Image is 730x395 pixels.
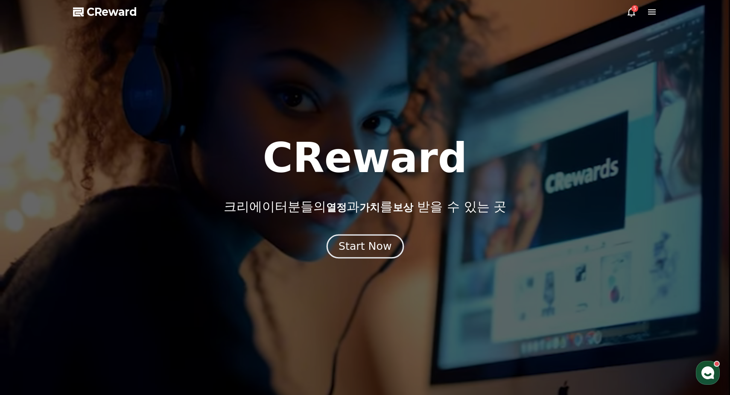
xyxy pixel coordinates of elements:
a: 5 [626,7,637,17]
a: 설정 [110,271,164,292]
span: 홈 [27,284,32,290]
span: CReward [87,5,137,19]
a: 홈 [3,271,56,292]
span: 가치 [359,202,380,214]
div: 5 [631,5,638,12]
a: Start Now [328,243,402,252]
a: CReward [73,5,137,19]
h1: CReward [263,138,467,178]
a: 대화 [56,271,110,292]
span: 대화 [78,284,88,291]
span: 보상 [393,202,413,214]
span: 설정 [132,284,142,290]
div: Start Now [339,239,391,254]
span: 열정 [326,202,347,214]
p: 크리에이터분들의 과 를 받을 수 있는 곳 [224,199,506,214]
button: Start Now [326,234,403,258]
